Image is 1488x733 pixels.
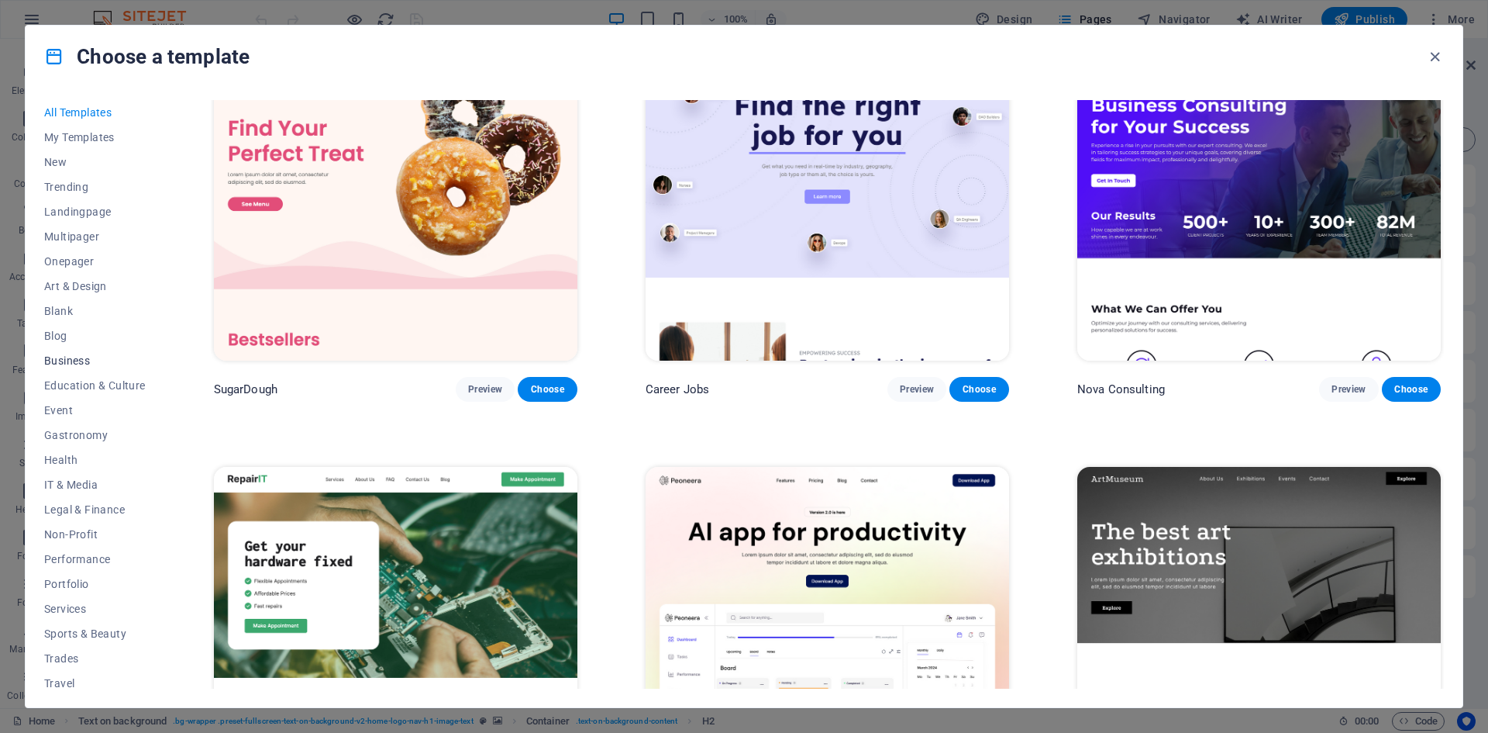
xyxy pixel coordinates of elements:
[44,578,146,590] span: Portfolio
[44,305,146,317] span: Blank
[1331,383,1366,396] span: Preview
[518,377,577,402] button: Choose
[44,100,146,125] button: All Templates
[44,156,146,168] span: New
[44,454,146,466] span: Health
[44,423,146,448] button: Gastronomy
[44,299,146,323] button: Blank
[44,398,146,423] button: Event
[44,373,146,398] button: Education & Culture
[44,348,146,373] button: Business
[962,383,996,396] span: Choose
[44,330,146,342] span: Blog
[44,621,146,646] button: Sports & Beauty
[44,274,146,299] button: Art & Design
[646,382,710,397] p: Career Jobs
[44,479,146,491] span: IT & Media
[44,528,146,541] span: Non-Profit
[44,404,146,417] span: Event
[214,382,277,397] p: SugarDough
[44,596,146,621] button: Services
[44,249,146,274] button: Onepager
[44,603,146,615] span: Services
[44,44,250,69] h4: Choose a template
[44,448,146,472] button: Health
[44,323,146,348] button: Blog
[44,280,146,292] span: Art & Design
[44,379,146,392] span: Education & Culture
[44,472,146,497] button: IT & Media
[1394,383,1428,396] span: Choose
[44,522,146,547] button: Non-Profit
[44,106,146,119] span: All Templates
[44,125,146,150] button: My Templates
[44,646,146,671] button: Trades
[468,383,502,396] span: Preview
[44,572,146,596] button: Portfolio
[214,26,577,361] img: SugarDough
[44,131,146,143] span: My Templates
[44,150,146,175] button: New
[44,181,146,193] span: Trending
[887,377,946,402] button: Preview
[44,354,146,367] span: Business
[1382,377,1441,402] button: Choose
[44,671,146,696] button: Travel
[646,26,1009,361] img: Career Jobs
[44,224,146,249] button: Multipager
[1319,377,1378,402] button: Preview
[44,497,146,522] button: Legal & Finance
[44,429,146,441] span: Gastronomy
[1077,382,1165,397] p: Nova Consulting
[44,175,146,199] button: Trending
[44,503,146,516] span: Legal & Finance
[44,206,146,218] span: Landingpage
[949,377,1008,402] button: Choose
[44,652,146,665] span: Trades
[456,377,515,402] button: Preview
[44,230,146,243] span: Multipager
[530,383,564,396] span: Choose
[44,628,146,640] span: Sports & Beauty
[44,547,146,572] button: Performance
[900,383,934,396] span: Preview
[1077,26,1441,361] img: Nova Consulting
[44,677,146,690] span: Travel
[44,255,146,268] span: Onepager
[44,199,146,224] button: Landingpage
[44,553,146,565] span: Performance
